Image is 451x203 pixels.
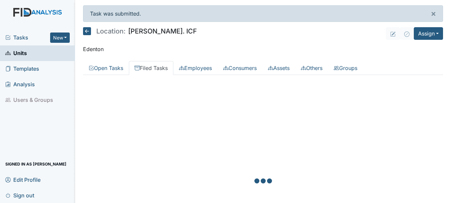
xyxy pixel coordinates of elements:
[129,61,173,75] a: Filed Tasks
[5,79,35,90] span: Analysis
[83,27,197,35] h5: [PERSON_NAME]. ICF
[218,61,262,75] a: Consumers
[5,34,50,41] a: Tasks
[83,45,443,53] p: Edenton
[295,61,328,75] a: Others
[83,5,443,22] div: Task was submitted.
[431,9,436,18] span: ×
[414,27,443,40] button: Assign
[262,61,295,75] a: Assets
[83,61,129,75] a: Open Tasks
[328,61,363,75] a: Groups
[96,28,126,34] span: Location:
[424,6,443,22] button: ×
[5,190,34,200] span: Sign out
[5,48,27,58] span: Units
[5,174,41,185] span: Edit Profile
[5,159,66,169] span: Signed in as [PERSON_NAME]
[5,64,39,74] span: Templates
[173,61,218,75] a: Employees
[50,33,70,43] button: New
